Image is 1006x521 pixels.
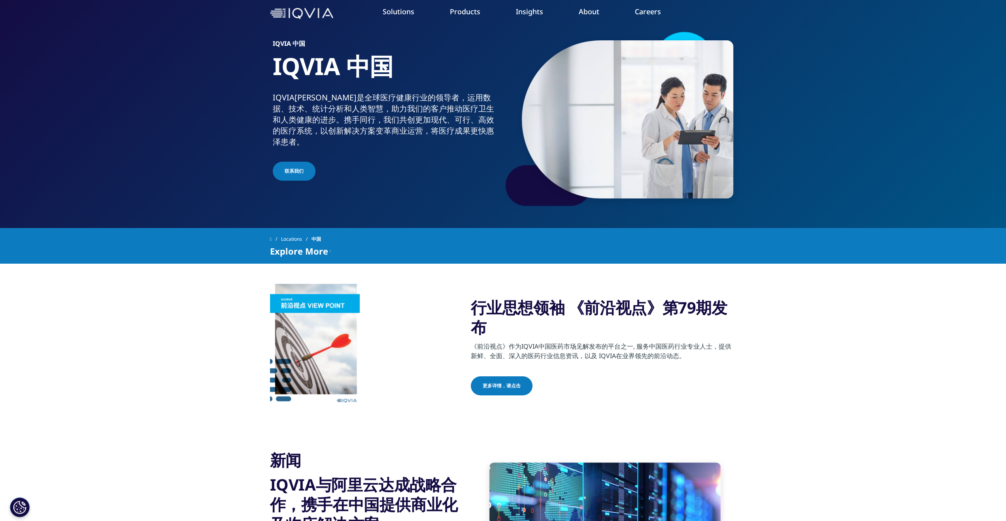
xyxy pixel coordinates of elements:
img: 051_doctors-reviewing-information-on-tablet.jpg [522,40,733,198]
a: Locations [281,232,311,246]
a: Solutions [383,7,414,16]
a: Insights [516,7,543,16]
h2: 行业思想领袖 《前沿视点》第79期发布 [471,298,736,342]
span: Explore More [270,246,328,256]
a: 联系我们 [273,162,315,181]
a: Products [450,7,480,16]
a: 更多详情，请点击 [471,376,532,395]
a: Careers [635,7,661,16]
p: 《前沿视点》作为IQVIA中国医药市场见解发布的平台之一, 服务中国医药行业专业人士，提供新鲜、全面、深入的医药行业信息资讯，以及 IQVIA在业界领先的前沿动态。 [471,342,736,361]
h3: 新闻 [270,450,462,470]
span: 更多详情，请点击 [483,382,521,389]
span: 联系我们 [285,168,304,175]
h1: IQVIA 中国 [273,51,500,92]
span: 中国 [311,232,321,246]
div: IQVIA[PERSON_NAME]是全球医疗健康行业的领导者，运用数据、技术、统计分析和人类智慧，助力我们的客户推动医疗卫生和人类健康的进步。携手同行，我们共创更加现代、可行、高效的医疗系统，... [273,92,500,147]
button: Cookie 设置 [10,497,30,517]
h6: IQVIA 中国 [273,40,500,51]
a: About [579,7,599,16]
